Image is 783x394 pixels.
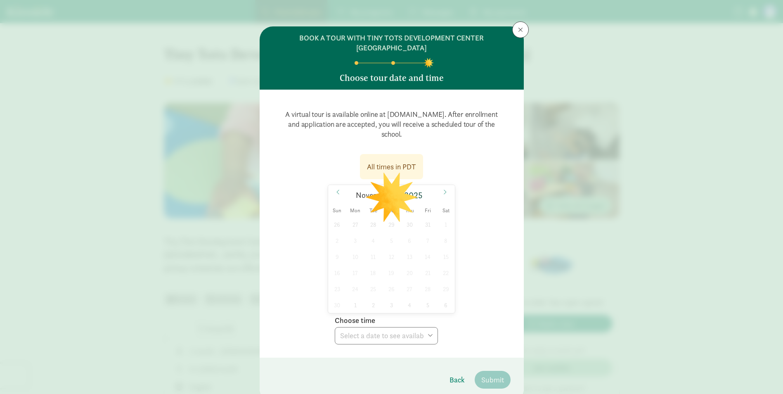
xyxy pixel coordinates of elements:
span: Fri [419,208,437,214]
button: Submit [475,371,511,389]
label: Choose time [335,316,375,325]
h6: BOOK A TOUR WITH TINY TOTS DEVELOPMENT CENTER [GEOGRAPHIC_DATA] [273,33,511,53]
span: Thu [401,208,419,214]
span: Tue [364,208,383,214]
button: Back [443,371,471,389]
span: November [356,192,390,199]
h5: Choose tour date and time [340,73,444,83]
span: Sat [437,208,455,214]
div: All times in PDT [367,161,416,172]
span: Submit [481,374,504,385]
span: Mon [346,208,364,214]
p: A virtual tour is available online at [DOMAIN_NAME]. After enrollment and application are accepte... [273,103,511,146]
span: Sun [328,208,346,214]
span: Wed [383,208,401,214]
span: Back [449,374,465,385]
